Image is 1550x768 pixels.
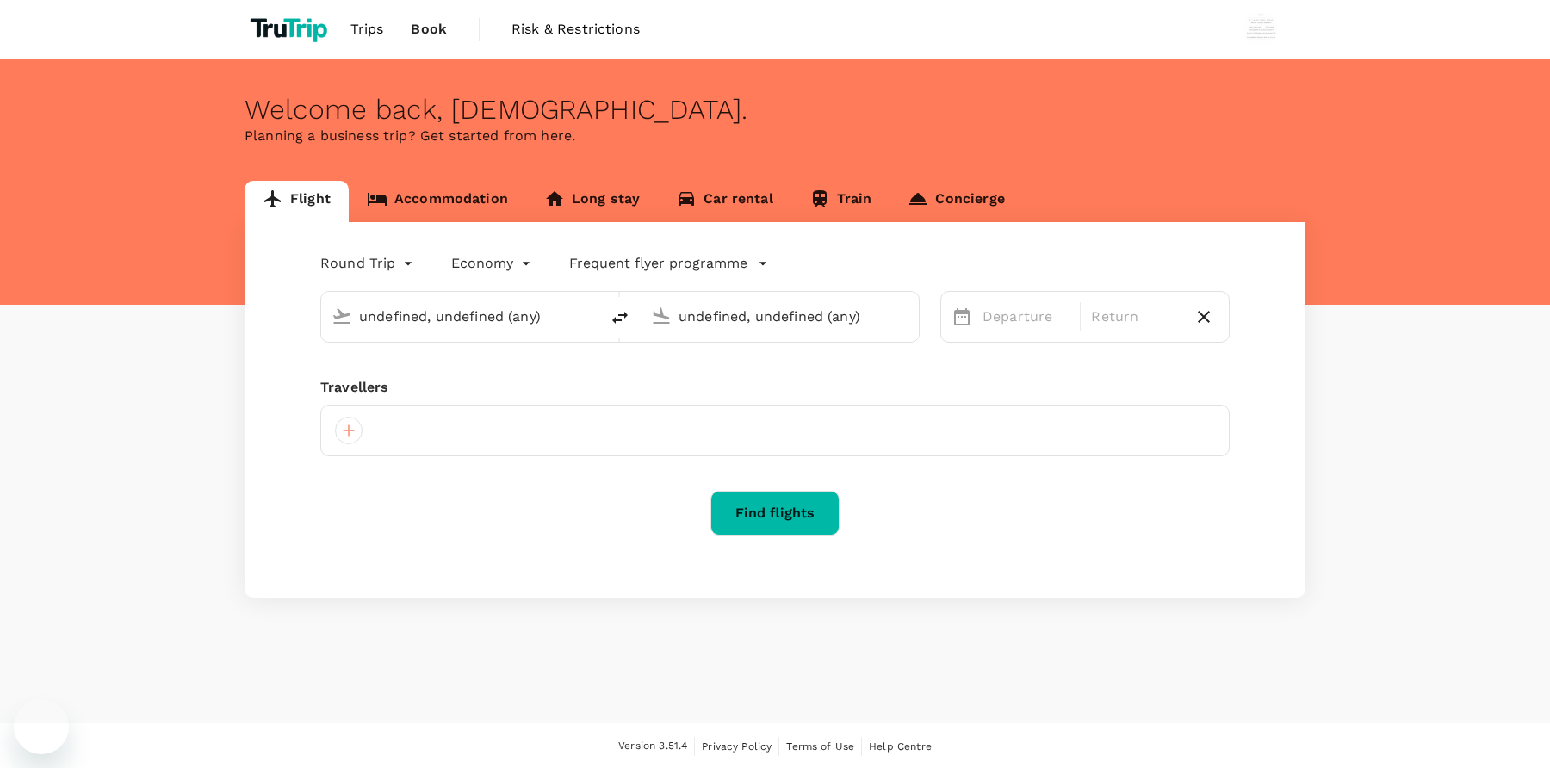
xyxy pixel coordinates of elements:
[786,740,854,753] span: Terms of Use
[983,307,1069,327] p: Departure
[791,181,890,222] a: Train
[1243,12,1278,46] img: Wisnu Wiranata
[245,10,337,48] img: TruTrip logo
[245,126,1305,146] p: Planning a business trip? Get started from here.
[1091,307,1178,327] p: Return
[869,737,932,756] a: Help Centre
[679,303,883,330] input: Going to
[587,314,591,318] button: Open
[349,181,526,222] a: Accommodation
[599,297,641,338] button: delete
[907,314,910,318] button: Open
[710,491,840,536] button: Find flights
[569,253,747,274] p: Frequent flyer programme
[569,253,768,274] button: Frequent flyer programme
[702,740,772,753] span: Privacy Policy
[451,250,535,277] div: Economy
[14,699,69,754] iframe: Button to launch messaging window
[245,181,349,222] a: Flight
[786,737,854,756] a: Terms of Use
[320,377,1230,398] div: Travellers
[702,737,772,756] a: Privacy Policy
[512,19,640,40] span: Risk & Restrictions
[526,181,658,222] a: Long stay
[869,740,932,753] span: Help Centre
[320,250,417,277] div: Round Trip
[350,19,384,40] span: Trips
[411,19,447,40] span: Book
[359,303,563,330] input: Depart from
[245,94,1305,126] div: Welcome back , [DEMOGRAPHIC_DATA] .
[890,181,1022,222] a: Concierge
[618,738,687,755] span: Version 3.51.4
[658,181,791,222] a: Car rental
